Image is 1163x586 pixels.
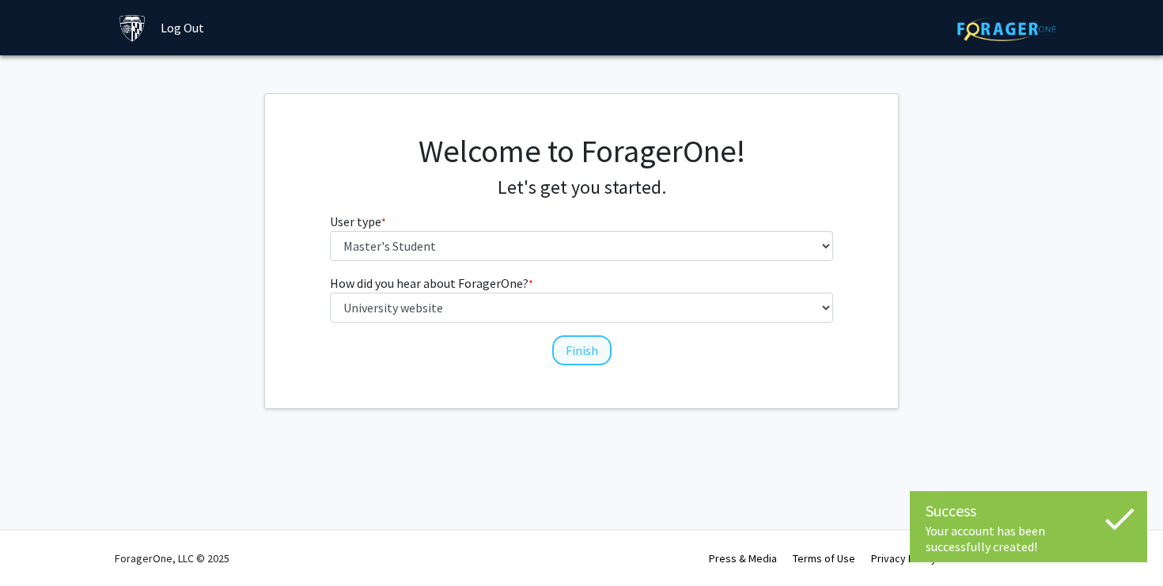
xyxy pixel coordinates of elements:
img: ForagerOne Logo [957,17,1056,41]
div: Your account has been successfully created! [926,523,1131,554]
div: Success [926,499,1131,523]
a: Press & Media [709,551,777,565]
iframe: Chat [12,515,67,574]
h1: Welcome to ForagerOne! [330,132,834,170]
a: Terms of Use [793,551,855,565]
h4: Let's get you started. [330,176,834,199]
label: User type [330,212,386,231]
img: Johns Hopkins University Logo [119,14,146,42]
a: Privacy Policy [871,551,937,565]
div: ForagerOne, LLC © 2025 [115,531,229,586]
label: How did you hear about ForagerOne? [330,274,533,293]
button: Finish [552,335,612,365]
